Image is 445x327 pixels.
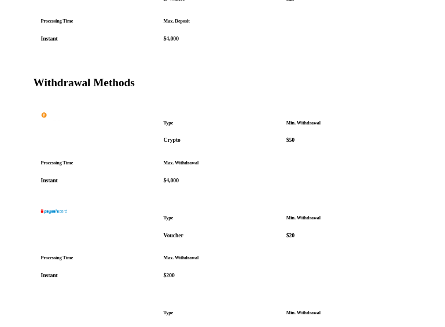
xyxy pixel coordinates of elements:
img: PaysafeCard [41,204,67,219]
p: Instant [41,177,159,185]
h6: Min. Withdrawal [286,215,404,221]
h6: Type [163,215,281,221]
h6: Processing Time [41,18,159,24]
h6: Type [163,310,281,316]
p: $4,000 [163,35,281,43]
h6: Min. Withdrawal [286,120,404,126]
h6: Max. Withdrawal [163,160,281,166]
p: $200 [163,272,281,280]
p: $4,000 [163,177,281,185]
h6: Processing Time [41,160,159,166]
p: Instant [41,272,159,280]
p: $20 [286,232,404,240]
h6: Max. Deposit [163,18,281,24]
h6: Type [163,120,281,126]
p: Voucher [163,232,281,240]
h6: Max. Withdrawal [163,255,281,261]
p: Crypto [163,137,281,144]
img: Bitcoin [41,109,67,124]
h6: Processing Time [41,255,159,261]
p: Instant [41,35,159,43]
img: Jeton [41,299,113,314]
h2: Withdrawal Methods [34,76,412,89]
p: $50 [286,137,404,144]
h6: Min. Withdrawal [286,310,404,316]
